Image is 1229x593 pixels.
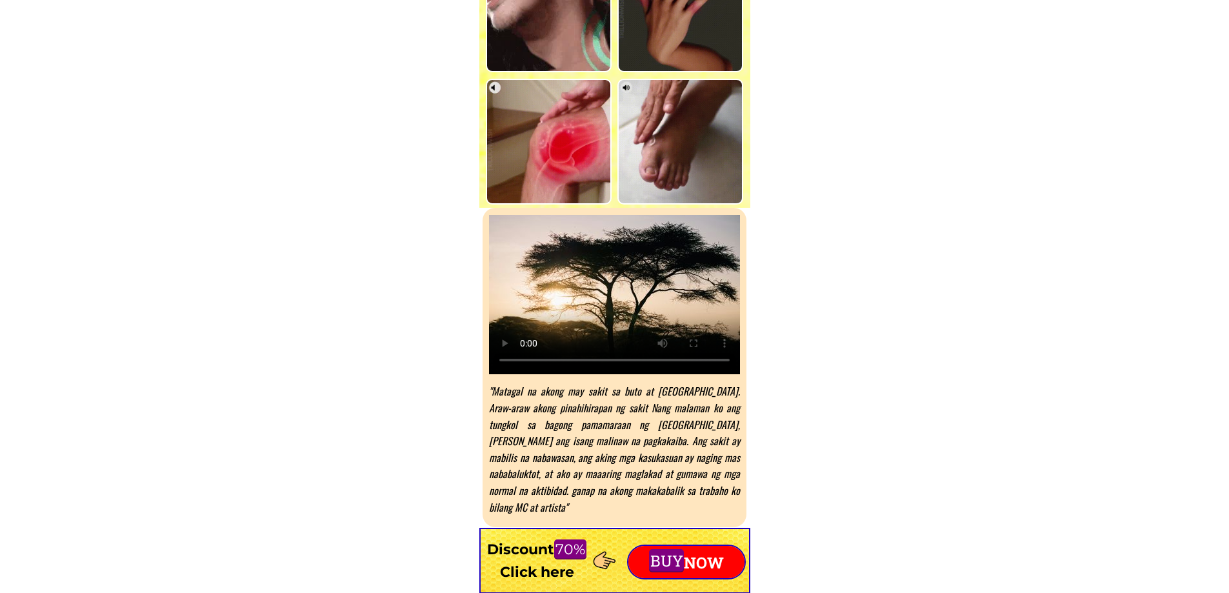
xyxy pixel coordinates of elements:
font: "Matagal na akong may sakit sa buto at [GEOGRAPHIC_DATA]. Araw-araw akong pinahihirapan ng sakit ... [489,383,740,514]
font: NOW [684,553,724,574]
font: Discount [487,541,554,558]
font: BUY [650,550,683,571]
font: Click here [500,563,574,581]
font: 70% [555,541,585,558]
